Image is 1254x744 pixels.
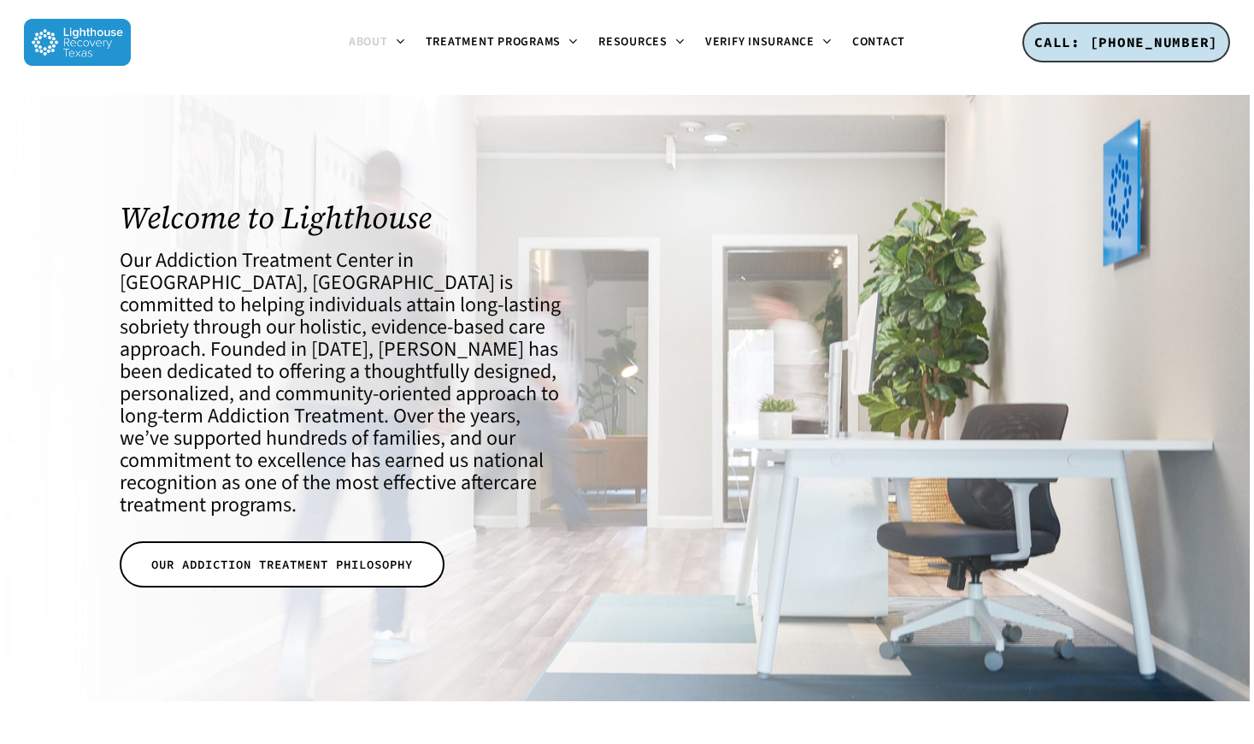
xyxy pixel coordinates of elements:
a: Resources [588,36,695,50]
span: Verify Insurance [705,33,815,50]
a: OUR ADDICTION TREATMENT PHILOSOPHY [120,541,444,588]
span: Contact [852,33,905,50]
a: Treatment Programs [415,36,589,50]
a: About [339,36,415,50]
h1: Welcome to Lighthouse [120,200,574,235]
span: Treatment Programs [426,33,562,50]
a: Contact [842,36,915,49]
a: CALL: [PHONE_NUMBER] [1022,22,1230,63]
span: About [349,33,388,50]
h4: Our Addiction Treatment Center in [GEOGRAPHIC_DATA], [GEOGRAPHIC_DATA] is committed to helping in... [120,250,574,517]
span: OUR ADDICTION TREATMENT PHILOSOPHY [151,556,413,573]
img: Lighthouse Recovery Texas [24,19,131,66]
a: Verify Insurance [695,36,842,50]
span: CALL: [PHONE_NUMBER] [1034,33,1218,50]
span: Resources [598,33,668,50]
